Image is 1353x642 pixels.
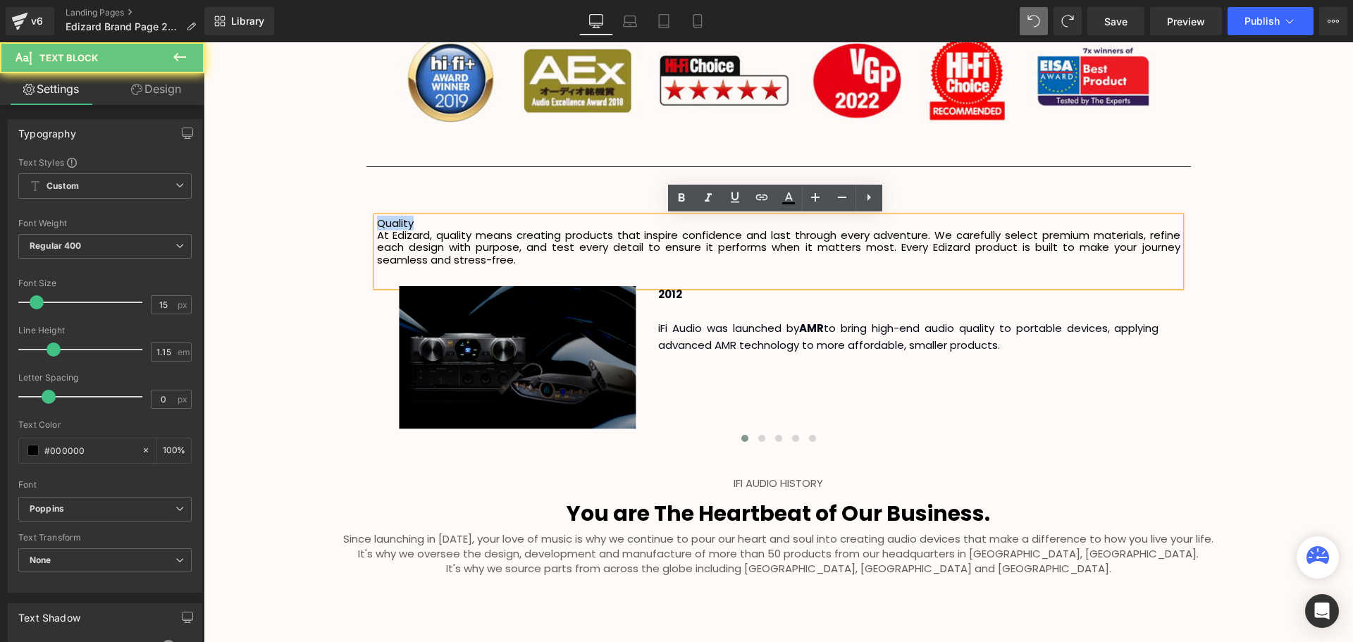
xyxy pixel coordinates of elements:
span: Save [1104,14,1127,29]
span: em [178,347,190,357]
p: At Edizard, quality means creating products that inspire confidence and last through every advent... [173,187,977,223]
div: Font Weight [18,218,192,228]
span: Text Block [39,52,98,63]
input: Color [44,443,135,458]
div: Font [18,480,192,490]
span: It's why we oversee the design, development and manufacture of more than 50 products from our hea... [154,504,995,519]
span: Since launching in [DATE], your love of music is why we continue to pour our heart and soul into ... [140,489,1010,504]
span: Our Story [524,136,626,166]
div: Typography [18,120,76,140]
b: None [30,555,51,565]
strong: AMR [595,278,620,293]
span: Library [231,15,264,27]
div: % [157,438,191,463]
a: Design [105,73,207,105]
div: Text Transform [18,533,192,543]
div: Text Color [18,420,192,430]
button: Redo [1054,7,1082,35]
div: Text Shadow [18,604,80,624]
p: Quality [173,175,977,187]
button: More [1319,7,1347,35]
span: px [178,300,190,309]
button: Publish [1228,7,1314,35]
button: Undo [1020,7,1048,35]
span: px [178,395,190,404]
b: Regular 400 [30,240,82,251]
a: Preview [1150,7,1222,35]
a: New Library [204,7,274,35]
a: Landing Pages [66,7,207,18]
a: v6 [6,7,54,35]
span: Preview [1167,14,1205,29]
div: Line Height [18,326,192,335]
span: It's why we source parts from across the globe including [GEOGRAPHIC_DATA], [GEOGRAPHIC_DATA] and... [242,519,908,533]
p: iFi Audio was launched by to bring high-end audio quality to portable devices, applying advanced ... [455,278,955,311]
a: Laptop [613,7,647,35]
span: 2012 [455,245,478,259]
b: You are The Heartbeat of Our Business. [363,456,786,486]
a: Mobile [681,7,715,35]
div: v6 [28,12,46,30]
a: Tablet [647,7,681,35]
div: Font Size [18,278,192,288]
span: Edizard Brand Page 2025 [66,21,180,32]
div: Letter Spacing [18,373,192,383]
b: Custom [47,180,79,192]
span: Publish [1244,16,1280,27]
div: Text Styles [18,156,192,168]
i: Poppins [30,503,64,515]
a: Desktop [579,7,613,35]
div: Open Intercom Messenger [1305,594,1339,628]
